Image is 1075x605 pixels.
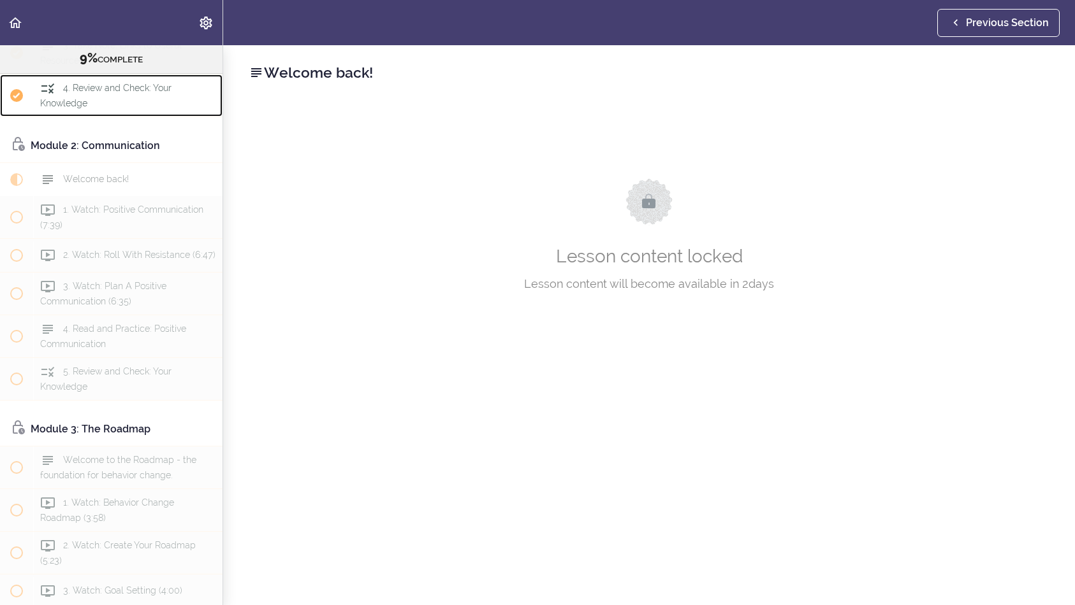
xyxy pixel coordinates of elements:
svg: Back to course curriculum [8,15,23,31]
div: Lesson content will become available in [325,274,974,294]
a: Previous Section [937,9,1060,37]
span: 2. Watch: Roll With Resistance (6:47) [63,250,216,260]
span: 1. Watch: Positive Communication (7:39) [40,204,203,229]
span: 3. Watch: Plan A Positive Communication (6:35) [40,281,166,306]
svg: Settings Menu [198,15,214,31]
span: days [739,277,774,290]
div: Lesson content locked [261,115,1037,357]
span: 9% [80,50,98,66]
span: 2. Watch: Create Your Roadmap (5:23) [40,540,196,565]
div: COMPLETE [16,50,207,67]
span: 3. Watch: Goal Setting (4:00) [63,585,182,595]
span: 4. Read and Practice: Positive Communication [40,324,186,348]
span: Previous Section [966,15,1049,31]
span: 5. Review and Check: Your Knowledge [40,366,172,391]
h2: Welcome back! [249,62,1049,83]
span: 4. Review and Check: Your Knowledge [40,83,172,108]
span: Welcome back! [63,174,129,184]
span: 2 [742,277,749,290]
span: Welcome to the Roadmap - the foundation for behavior change. [40,455,196,480]
span: 1. Watch: Behavior Change Roadmap (3:58) [40,497,174,522]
